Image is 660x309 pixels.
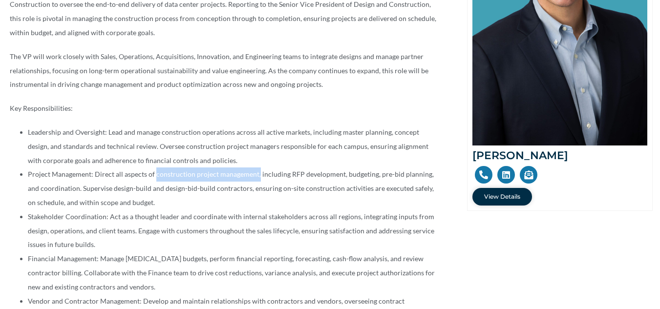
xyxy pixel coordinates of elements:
a: View Details [472,188,532,206]
li: Financial Management: Manage [MEDICAL_DATA] budgets, perform financial reporting, forecasting, ca... [28,252,438,294]
p: Key Responsibilities: [10,102,438,116]
span: View Details [484,194,520,200]
h2: [PERSON_NAME] [472,150,648,161]
li: Stakeholder Coordination: Act as a thought leader and coordinate with internal stakeholders acros... [28,210,438,252]
p: The VP will work closely with Sales, Operations, Acquisitions, Innovation, and Engineering teams ... [10,50,438,92]
li: Leadership and Oversight: Lead and manage construction operations across all active markets, incl... [28,125,438,167]
li: Project Management: Direct all aspects of construction project management, including RFP developm... [28,167,438,209]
